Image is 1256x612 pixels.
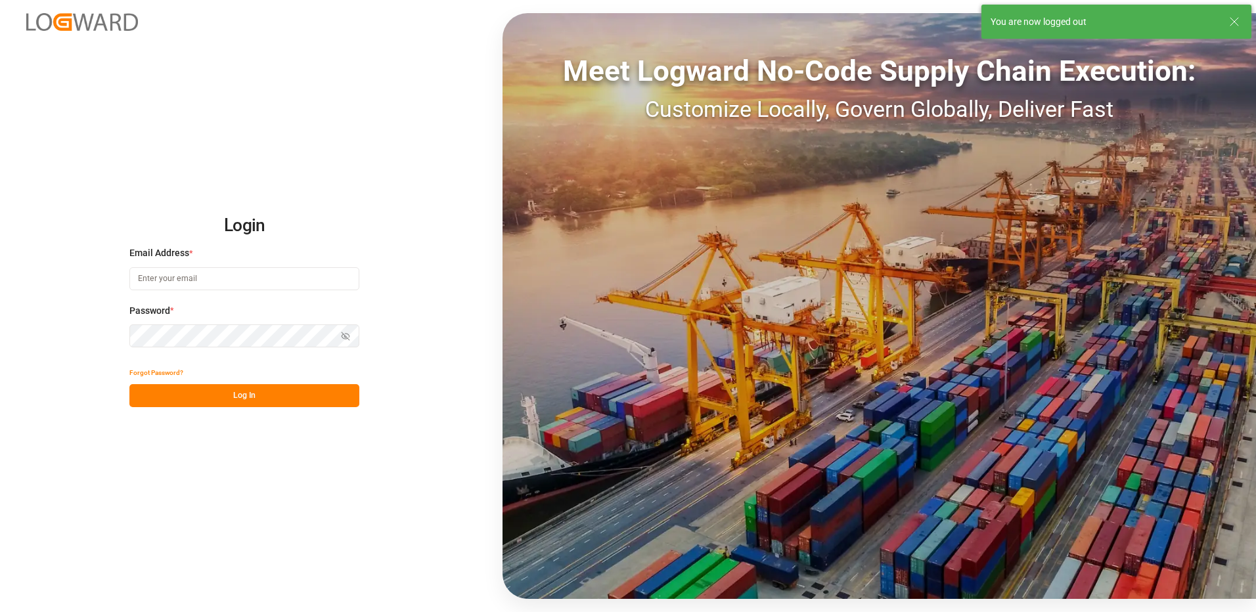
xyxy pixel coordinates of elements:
div: You are now logged out [991,15,1217,29]
input: Enter your email [129,267,359,290]
span: Email Address [129,246,189,260]
div: Meet Logward No-Code Supply Chain Execution: [503,49,1256,93]
span: Password [129,304,170,318]
img: Logward_new_orange.png [26,13,138,31]
div: Customize Locally, Govern Globally, Deliver Fast [503,93,1256,126]
button: Forgot Password? [129,361,183,384]
button: Log In [129,384,359,407]
h2: Login [129,205,359,247]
